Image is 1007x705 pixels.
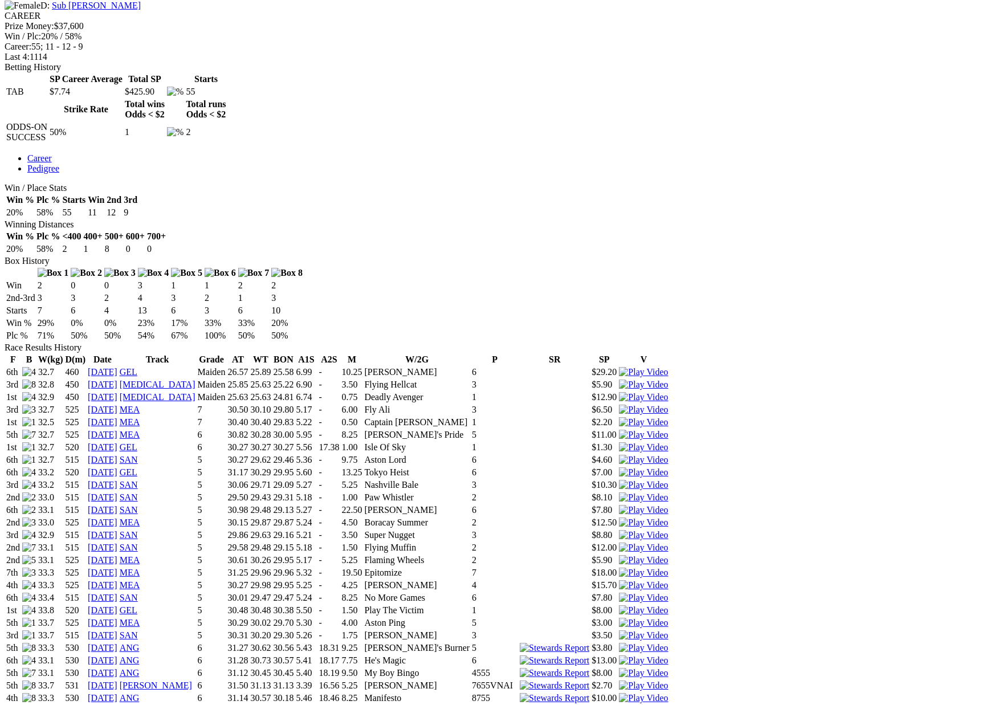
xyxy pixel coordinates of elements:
[87,194,105,206] th: Win
[619,455,668,465] img: Play Video
[271,268,303,278] img: Box 8
[83,231,103,242] th: 400+
[619,693,668,703] img: Play Video
[619,593,668,603] img: Play Video
[70,330,103,341] td: 50%
[120,555,140,565] a: MEA
[88,517,117,527] a: [DATE]
[6,231,35,242] th: Win %
[204,280,237,291] td: 1
[120,455,138,464] a: SAN
[88,392,117,402] a: [DATE]
[619,555,668,565] a: Watch Replay on Watchdog
[271,280,303,291] td: 2
[170,292,203,304] td: 3
[88,442,117,452] a: [DATE]
[471,366,518,378] td: 6
[619,455,668,464] a: Watch Replay on Watchdog
[104,231,124,242] th: 500+
[87,207,105,218] td: 11
[27,153,52,163] a: Career
[52,1,141,10] a: Sub [PERSON_NAME]
[120,668,140,678] a: ANG
[120,430,140,439] a: MEA
[5,62,1002,72] div: Betting History
[120,392,195,402] a: [MEDICAL_DATA]
[318,379,340,390] td: -
[22,505,36,515] img: 2
[146,243,166,255] td: 0
[619,380,668,389] a: Watch Replay on Watchdog
[271,317,303,329] td: 20%
[5,42,1002,52] div: 55; 11 - 12 - 9
[167,127,184,137] img: %
[62,194,86,206] th: Starts
[22,555,36,565] img: 5
[185,86,226,97] td: 55
[119,354,196,365] th: Track
[104,292,136,304] td: 2
[120,417,140,427] a: MEA
[22,568,36,578] img: 3
[49,86,123,97] td: $7.74
[6,86,48,97] td: TAB
[138,268,169,278] img: Box 4
[120,517,140,527] a: MEA
[120,580,140,590] a: MEA
[38,354,64,365] th: W(kg)
[618,354,668,365] th: V
[520,693,589,703] img: Stewards Report
[88,643,117,653] a: [DATE]
[619,480,668,490] a: Watch Replay on Watchdog
[6,305,36,316] td: Starts
[137,317,170,329] td: 23%
[271,330,303,341] td: 50%
[120,593,138,602] a: SAN
[341,354,362,365] th: M
[37,292,70,304] td: 3
[170,330,203,341] td: 67%
[88,467,117,477] a: [DATE]
[238,268,270,278] img: Box 7
[238,305,270,316] td: 6
[619,417,668,427] a: Watch Replay on Watchdog
[106,207,122,218] td: 12
[295,366,317,378] td: 6.99
[619,392,668,402] a: Watch Replay on Watchdog
[124,99,165,120] th: Total wins Odds < $2
[318,354,340,365] th: A2S
[6,280,36,291] td: Win
[120,505,138,515] a: SAN
[170,317,203,329] td: 17%
[22,517,36,528] img: 3
[62,207,86,218] td: 55
[6,317,36,329] td: Win %
[619,530,668,540] a: Watch Replay on Watchdog
[272,379,294,390] td: 25.22
[120,467,137,477] a: GEL
[38,268,69,278] img: Box 1
[70,280,103,291] td: 0
[37,330,70,341] td: 71%
[88,680,117,690] a: [DATE]
[106,194,122,206] th: 2nd
[6,330,36,341] td: Plc %
[120,492,138,502] a: SAN
[38,366,64,378] td: 32.7
[62,231,81,242] th: <400
[471,379,518,390] td: 3
[238,280,270,291] td: 2
[6,354,21,365] th: F
[619,530,668,540] img: Play Video
[619,543,668,553] img: Play Video
[36,243,60,255] td: 58%
[37,280,70,291] td: 2
[88,367,117,377] a: [DATE]
[120,630,138,640] a: SAN
[88,417,117,427] a: [DATE]
[22,392,36,402] img: 4
[619,668,668,678] a: View replay
[87,354,118,365] th: Date
[5,31,1002,42] div: 20% / 58%
[120,405,140,414] a: MEA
